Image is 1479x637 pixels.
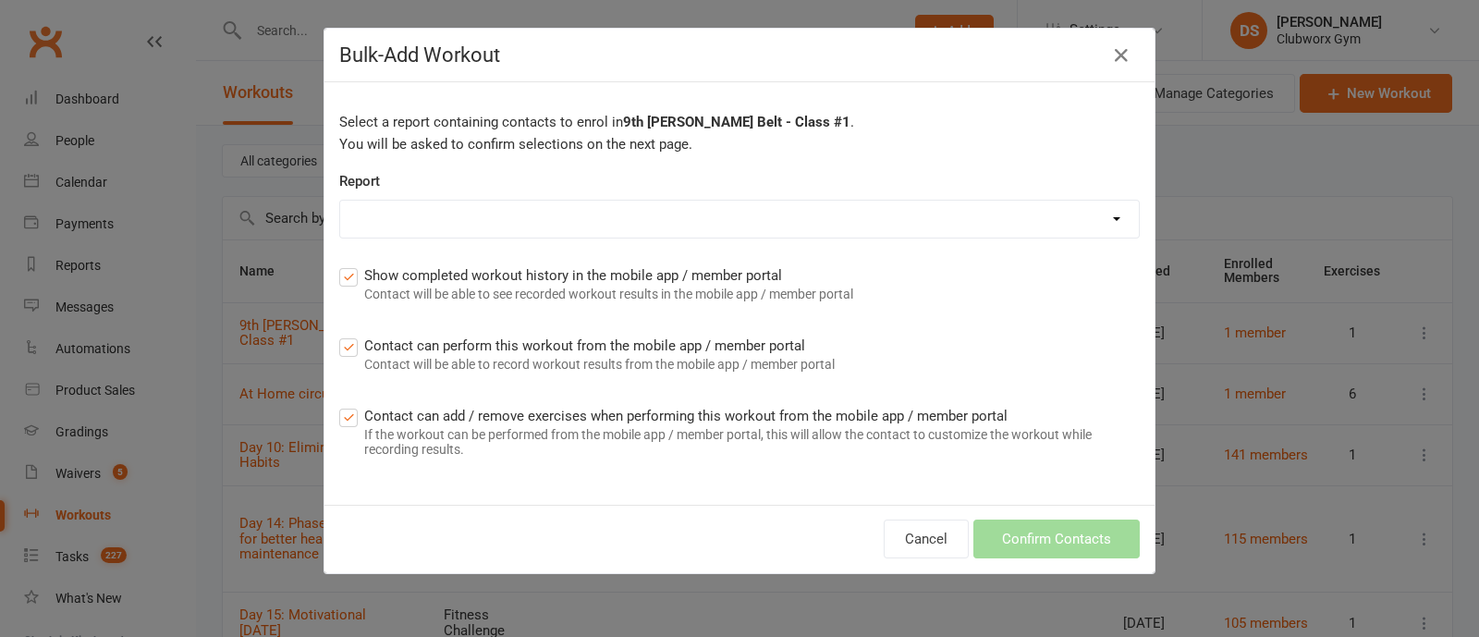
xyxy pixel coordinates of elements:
div: Contact will be able to see recorded workout results in the mobile app / member portal [364,287,853,301]
span: Contact can perform this workout from the mobile app / member portal [364,335,805,354]
h4: Bulk-Add Workout [339,43,1140,67]
label: Report [339,170,380,192]
span: Show completed workout history in the mobile app / member portal [364,264,782,284]
button: Close [1106,41,1136,70]
p: Select a report containing contacts to enrol in . You will be asked to confirm selections on the ... [339,111,1140,155]
span: Contact can add / remove exercises when performing this workout from the mobile app / member portal [364,405,1008,424]
button: Cancel [884,520,969,558]
b: 9th [PERSON_NAME] Belt - Class #1 [623,114,850,130]
div: If the workout can be performed from the mobile app / member portal, this will allow the contact ... [364,427,1140,457]
div: Contact will be able to record workout results from the mobile app / member portal [364,357,835,372]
